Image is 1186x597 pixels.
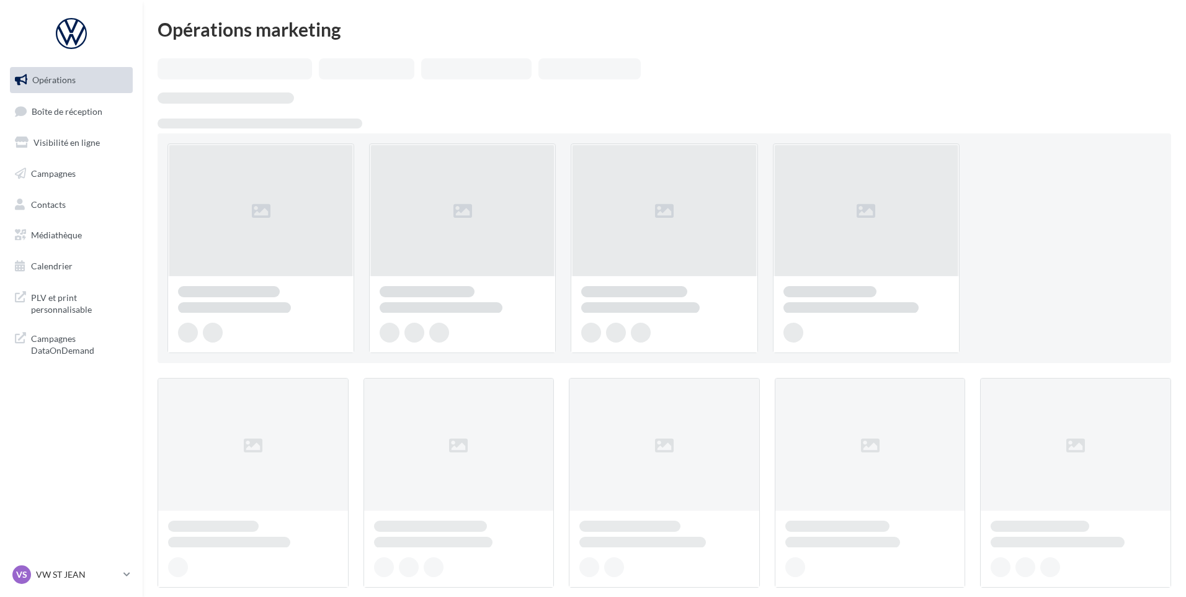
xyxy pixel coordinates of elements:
[32,74,76,85] span: Opérations
[32,105,102,116] span: Boîte de réception
[7,161,135,187] a: Campagnes
[7,67,135,93] a: Opérations
[7,192,135,218] a: Contacts
[31,199,66,209] span: Contacts
[7,284,135,321] a: PLV et print personnalisable
[16,568,27,581] span: VS
[7,130,135,156] a: Visibilité en ligne
[7,325,135,362] a: Campagnes DataOnDemand
[36,568,118,581] p: VW ST JEAN
[158,20,1171,38] div: Opérations marketing
[31,230,82,240] span: Médiathèque
[31,330,128,357] span: Campagnes DataOnDemand
[31,261,73,271] span: Calendrier
[7,253,135,279] a: Calendrier
[7,98,135,125] a: Boîte de réception
[33,137,100,148] span: Visibilité en ligne
[10,563,133,586] a: VS VW ST JEAN
[31,168,76,179] span: Campagnes
[31,289,128,316] span: PLV et print personnalisable
[7,222,135,248] a: Médiathèque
